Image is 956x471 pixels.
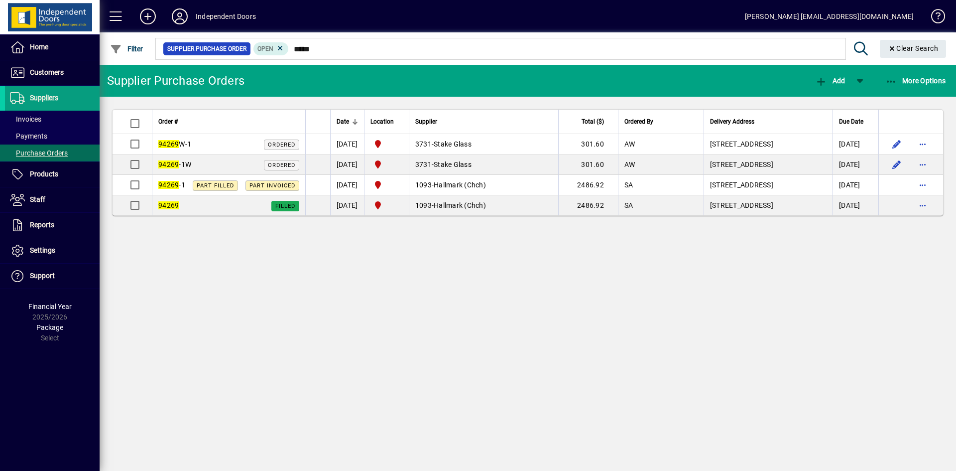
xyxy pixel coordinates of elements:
[815,77,845,85] span: Add
[370,179,403,191] span: Christchurch
[839,116,863,127] span: Due Date
[415,116,437,127] span: Supplier
[107,73,244,89] div: Supplier Purchase Orders
[10,132,47,140] span: Payments
[257,45,273,52] span: Open
[36,323,63,331] span: Package
[624,160,635,168] span: AW
[30,246,55,254] span: Settings
[158,160,179,168] em: 94269
[624,201,633,209] span: SA
[915,177,931,193] button: More options
[28,303,72,311] span: Financial Year
[30,68,64,76] span: Customers
[704,155,833,175] td: [STREET_ADDRESS]
[415,181,432,189] span: 1093
[409,134,558,155] td: -
[5,264,100,289] a: Support
[558,134,618,155] td: 301.60
[883,72,949,90] button: More Options
[337,116,349,127] span: Date
[885,77,946,85] span: More Options
[839,116,872,127] div: Due Date
[30,170,58,178] span: Products
[813,72,847,90] button: Add
[409,155,558,175] td: -
[889,136,905,152] button: Edit
[110,45,143,53] span: Filter
[888,44,939,52] span: Clear Search
[624,116,653,127] span: Ordered By
[434,181,486,189] span: Hallmark (Chch)
[833,155,878,175] td: [DATE]
[924,2,944,34] a: Knowledge Base
[710,116,754,127] span: Delivery Address
[415,140,432,148] span: 3731
[330,175,364,195] td: [DATE]
[558,155,618,175] td: 301.60
[30,272,55,280] span: Support
[197,182,234,189] span: Part Filled
[415,116,552,127] div: Supplier
[745,8,914,24] div: [PERSON_NAME] [EMAIL_ADDRESS][DOMAIN_NAME]
[624,116,698,127] div: Ordered By
[434,201,486,209] span: Hallmark (Chch)
[253,42,289,55] mat-chip: Completion Status: Open
[10,149,68,157] span: Purchase Orders
[10,115,41,123] span: Invoices
[5,35,100,60] a: Home
[164,7,196,25] button: Profile
[434,140,472,148] span: Stake Glass
[409,175,558,195] td: -
[5,238,100,263] a: Settings
[196,8,256,24] div: Independent Doors
[558,175,618,195] td: 2486.92
[704,195,833,215] td: [STREET_ADDRESS]
[158,181,185,189] span: -1
[330,155,364,175] td: [DATE]
[915,197,931,213] button: More options
[132,7,164,25] button: Add
[5,162,100,187] a: Products
[415,201,432,209] span: 1093
[158,181,179,189] em: 94269
[880,40,947,58] button: Clear
[558,195,618,215] td: 2486.92
[30,43,48,51] span: Home
[5,187,100,212] a: Staff
[330,195,364,215] td: [DATE]
[370,199,403,211] span: Christchurch
[249,182,295,189] span: Part Invoiced
[370,138,403,150] span: Christchurch
[158,140,191,148] span: W-1
[833,195,878,215] td: [DATE]
[275,203,295,209] span: Filled
[565,116,613,127] div: Total ($)
[409,195,558,215] td: -
[915,136,931,152] button: More options
[158,201,179,209] em: 94269
[158,160,191,168] span: -1W
[5,128,100,145] a: Payments
[704,134,833,155] td: [STREET_ADDRESS]
[370,116,403,127] div: Location
[624,181,633,189] span: SA
[833,134,878,155] td: [DATE]
[5,111,100,128] a: Invoices
[330,134,364,155] td: [DATE]
[108,40,146,58] button: Filter
[370,116,394,127] span: Location
[30,221,54,229] span: Reports
[434,160,472,168] span: Stake Glass
[268,162,295,168] span: Ordered
[337,116,358,127] div: Date
[158,116,299,127] div: Order #
[268,142,295,148] span: Ordered
[624,140,635,148] span: AW
[158,116,178,127] span: Order #
[5,60,100,85] a: Customers
[30,94,58,102] span: Suppliers
[167,44,246,54] span: Supplier Purchase Order
[833,175,878,195] td: [DATE]
[582,116,604,127] span: Total ($)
